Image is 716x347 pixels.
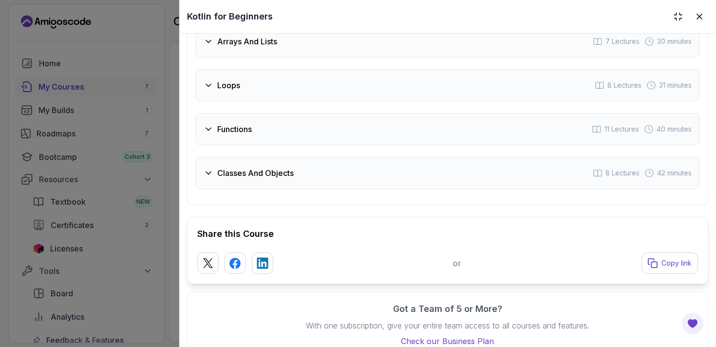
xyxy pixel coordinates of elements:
span: 8 Lectures [605,168,640,178]
span: 11 Lectures [604,124,639,134]
h2: Kotlin for Beginners [187,10,273,23]
h3: Arrays And Lists [217,36,277,47]
span: 8 Lectures [607,80,641,90]
a: Check our Business Plan [197,335,698,347]
span: 31 minutes [659,80,692,90]
button: Arrays And Lists7 Lectures 30 minutes [195,25,700,58]
h3: Got a Team of 5 or More? [197,302,698,316]
button: Collapse drawer [669,8,687,25]
h3: Classes And Objects [217,167,294,179]
span: 42 minutes [657,168,692,178]
button: Open Feedback Button [681,312,704,335]
p: With one subscription, give your entire team access to all courses and features. [197,320,698,331]
button: Loops8 Lectures 31 minutes [195,69,700,101]
h2: Share this Course [197,227,698,241]
h3: Loops [217,79,240,91]
p: or [453,257,461,269]
span: 7 Lectures [605,37,640,46]
button: Classes And Objects8 Lectures 42 minutes [195,157,700,189]
p: Copy link [661,258,692,268]
span: 40 minutes [657,124,692,134]
h3: Functions [217,123,252,135]
button: Copy link [641,252,698,274]
button: Functions11 Lectures 40 minutes [195,113,700,145]
span: 30 minutes [657,37,692,46]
